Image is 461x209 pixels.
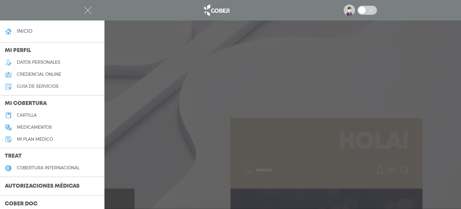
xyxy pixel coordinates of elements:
[17,113,37,118] h5: cartilla
[17,72,61,77] h5: credencial online
[17,60,60,65] h5: datos personales
[17,125,52,130] h5: medicamentos
[17,28,32,34] h4: inicio
[201,3,232,17] img: logo_cober_home-white.png
[17,165,80,171] h5: cobertura internacional
[344,5,355,16] img: profile-placeholder.svg
[17,84,59,89] h5: guía de servicios
[84,7,92,14] img: Cober_menu-close-white.svg
[17,137,53,142] h5: Mi plan médico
